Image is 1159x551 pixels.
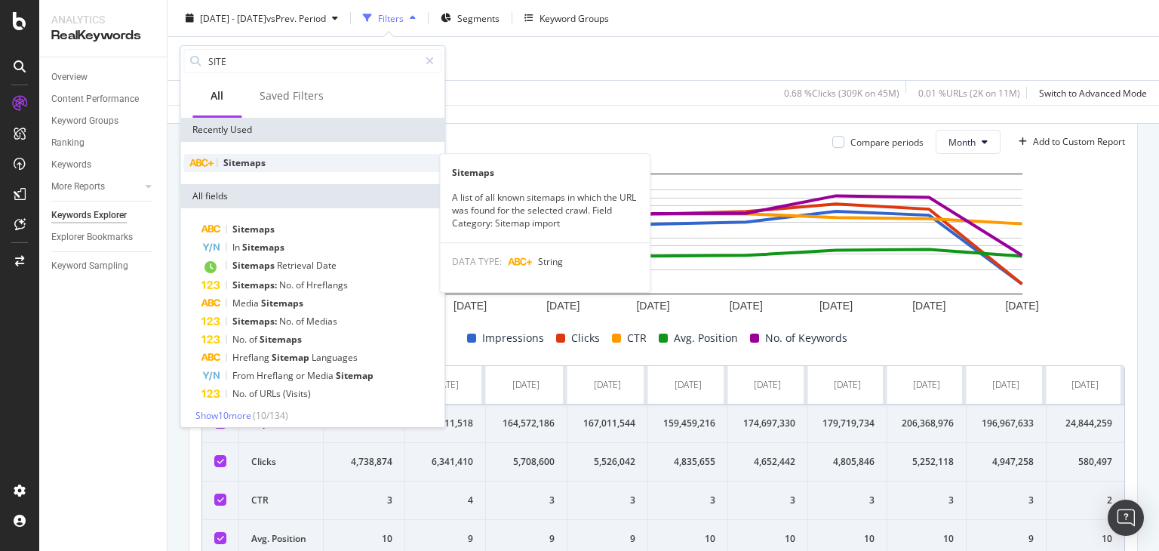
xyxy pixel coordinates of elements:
div: 206,368,976 [899,417,954,430]
span: Impressions [482,329,544,347]
div: 10 [899,532,954,546]
div: 3 [899,494,954,507]
div: 0.68 % Clicks ( 309K on 45M ) [784,86,899,99]
div: 9 [417,532,473,546]
button: Keyword Groups [518,6,615,30]
div: Compare periods [850,136,924,149]
div: [DATE] [594,378,621,392]
span: URLs [260,387,283,400]
div: Sitemaps [440,166,650,179]
span: CTR [627,329,647,347]
span: Clicks [571,329,600,347]
div: 3 [979,494,1033,507]
div: 5,708,600 [498,455,554,469]
div: 4,835,655 [660,455,715,469]
div: 9 [498,532,554,546]
span: Hreflang [257,369,296,382]
span: No. [232,387,249,400]
div: 580,497 [1059,455,1112,469]
div: 4,738,874 [336,455,392,469]
div: [DATE] [675,378,702,392]
div: Open Intercom Messenger [1108,500,1144,536]
span: No. [232,333,249,346]
span: Show 10 more [195,409,251,422]
div: More Reports [51,179,105,195]
div: 3 [740,494,795,507]
span: Sitemaps [232,223,275,235]
span: Sitemap [336,369,374,382]
a: Content Performance [51,91,156,107]
span: Sitemaps [223,156,266,169]
td: Clicks [239,443,323,482]
div: 179,719,734 [820,417,875,430]
span: Hreflangs [306,279,348,291]
div: 10 [740,532,795,546]
a: Overview [51,69,156,85]
span: Date [316,259,337,272]
a: Keyword Groups [51,113,156,129]
span: vs Prev. Period [266,11,326,24]
text: [DATE] [912,300,945,312]
span: No. of Keywords [765,329,847,347]
div: [DATE] [754,378,781,392]
div: Add to Custom Report [1033,137,1125,146]
div: [DATE] [992,378,1019,392]
div: 5,526,042 [579,455,635,469]
a: Ranking [51,135,156,151]
span: of [249,333,260,346]
div: Overview [51,69,88,85]
span: In [232,241,242,254]
span: Sitemaps: [232,315,279,328]
text: [DATE] [730,300,763,312]
span: Avg. Position [674,329,738,347]
button: Switch to Advanced Mode [1033,81,1147,105]
div: Ranking [51,135,85,151]
span: Medias [306,315,337,328]
span: of [249,387,260,400]
div: 3 [498,494,554,507]
text: [DATE] [546,300,579,312]
div: Keywords [51,157,91,173]
span: or [296,369,307,382]
svg: A chart. [201,166,1114,317]
div: [DATE] [512,378,540,392]
div: 4 [417,494,473,507]
span: ( 10 / 134 ) [253,409,288,422]
span: Sitemaps [260,333,302,346]
div: 0.01 % URLs ( 2K on 11M ) [918,86,1020,99]
span: From [232,369,257,382]
span: Hreflang [232,351,272,364]
span: Sitemaps: [232,279,279,291]
div: A list of all known sitemaps in which the URL was found for the selected crawl. Field Category: S... [440,191,650,229]
text: [DATE] [819,300,853,312]
span: DATA TYPE: [452,255,502,268]
div: 6,341,410 [417,455,473,469]
div: Analytics [51,12,155,27]
span: [DATE] - [DATE] [200,11,266,24]
button: Segments [435,6,506,30]
div: Keyword Sampling [51,258,128,274]
div: Keywords Explorer [51,208,127,223]
a: Keyword Sampling [51,258,156,274]
div: 3 [820,494,875,507]
div: [DATE] [834,378,861,392]
span: Retrieval [277,259,316,272]
div: 9 [979,532,1033,546]
div: 167,011,544 [579,417,635,430]
span: Sitemaps [261,297,303,309]
div: 5,252,118 [899,455,954,469]
div: All [211,88,223,103]
div: Content Performance [51,91,139,107]
div: 174,697,330 [740,417,795,430]
button: Month [936,130,1001,154]
td: CTR [239,482,323,520]
span: Media [307,369,336,382]
div: 10 [820,532,875,546]
div: All fields [180,184,444,208]
button: Filters [357,6,422,30]
div: Saved Filters [260,88,324,103]
button: Add to Custom Report [1013,130,1125,154]
div: 10 [1059,532,1112,546]
div: 164,572,186 [498,417,554,430]
div: [DATE] [913,378,940,392]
